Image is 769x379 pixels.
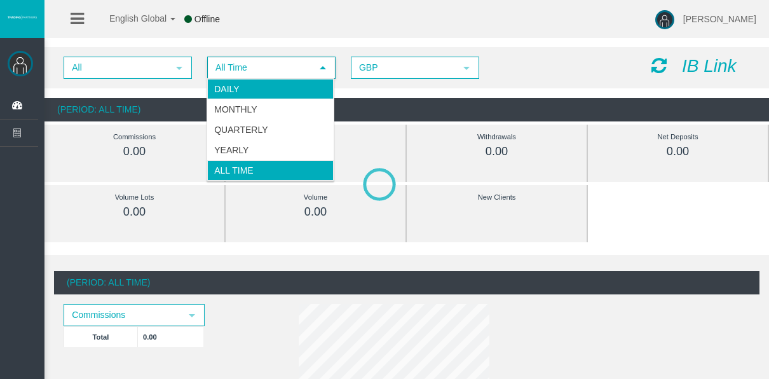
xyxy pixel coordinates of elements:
[187,310,197,320] span: select
[683,14,756,24] span: [PERSON_NAME]
[207,140,334,160] li: Yearly
[194,14,220,24] span: Offline
[318,63,328,73] span: select
[73,144,196,159] div: 0.00
[352,58,455,78] span: GBP
[207,160,334,181] li: All Time
[65,58,168,78] span: All
[651,57,667,74] i: Reload Dashboard
[54,271,759,294] div: (Period: All Time)
[655,10,674,29] img: user-image
[616,144,739,159] div: 0.00
[174,63,184,73] span: select
[6,15,38,20] img: logo.svg
[207,120,334,140] li: Quarterly
[65,305,180,325] span: Commissions
[64,326,138,347] td: Total
[254,190,377,205] div: Volume
[208,58,311,78] span: All Time
[254,205,377,219] div: 0.00
[461,63,472,73] span: select
[138,326,204,347] td: 0.00
[93,13,167,24] span: English Global
[73,205,196,219] div: 0.00
[73,130,196,144] div: Commissions
[435,144,558,159] div: 0.00
[207,79,334,99] li: Daily
[44,98,769,121] div: (Period: All Time)
[435,130,558,144] div: Withdrawals
[682,56,737,76] i: IB Link
[616,130,739,144] div: Net Deposits
[207,99,334,120] li: Monthly
[73,190,196,205] div: Volume Lots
